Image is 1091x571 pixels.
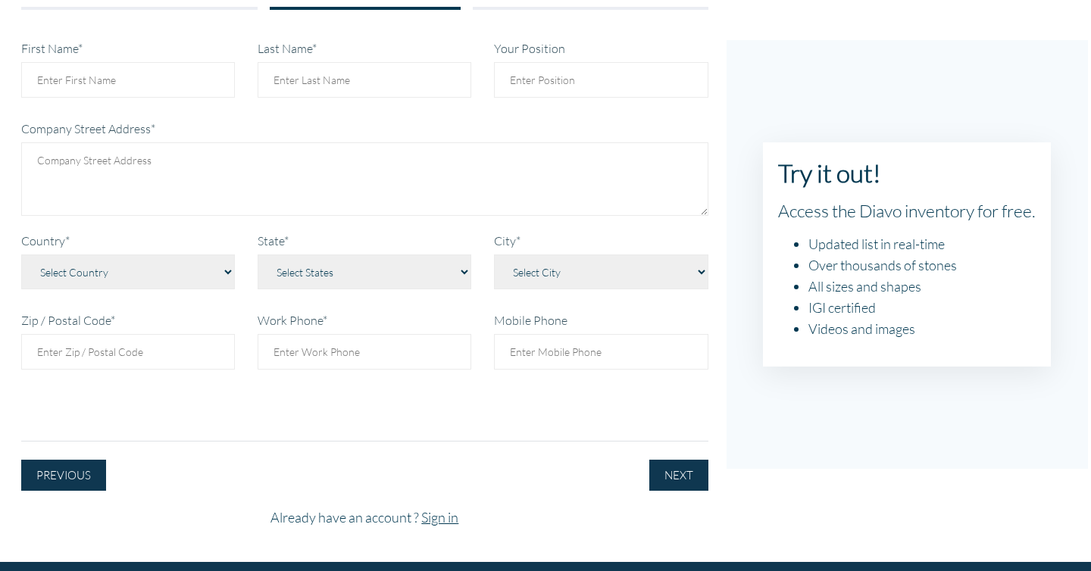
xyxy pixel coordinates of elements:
h1: Try it out! [778,158,1036,188]
input: Enter Zip / Postal Code [21,334,235,370]
label: Your Position [494,41,565,55]
label: Mobile Phone [494,313,567,327]
label: Country* [21,233,70,248]
label: Work Phone* [258,313,327,327]
label: State* [258,233,289,248]
input: Enter Last Name [258,62,471,98]
li: Over thousands of stones [808,254,1036,276]
input: Enter Work Phone [258,334,471,370]
h2: Access the Diavo inventory for free. [778,200,1036,221]
input: Enter Position [494,62,708,98]
li: All sizes and shapes [808,276,1036,297]
input: Enter First Name [21,62,235,98]
label: First Name* [21,41,83,55]
label: Company Street Address* [21,121,155,136]
button: NEXT [649,460,708,491]
a: Sign in [421,509,458,526]
li: Updated list in real-time [808,233,1036,254]
label: City* [494,233,520,248]
li: IGI certified [808,297,1036,318]
input: Enter Mobile Phone [494,334,708,370]
button: PREVIOUS [21,460,106,491]
h4: Already have an account ? [21,509,708,526]
label: Zip / Postal Code* [21,313,115,327]
li: Videos and images [808,318,1036,339]
label: Last Name* [258,41,317,55]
